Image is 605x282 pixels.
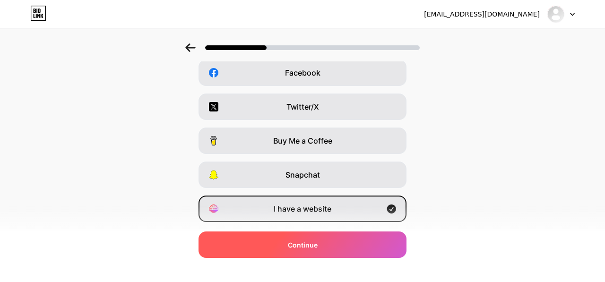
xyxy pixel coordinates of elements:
span: Facebook [285,67,320,78]
span: I have a website [274,203,331,214]
img: احمد المهري [547,5,565,23]
span: Snapchat [285,169,320,180]
span: Buy Me a Coffee [273,135,332,146]
span: Continue [288,240,318,250]
div: [EMAIL_ADDRESS][DOMAIN_NAME] [424,9,540,19]
span: Twitter/X [286,101,319,112]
